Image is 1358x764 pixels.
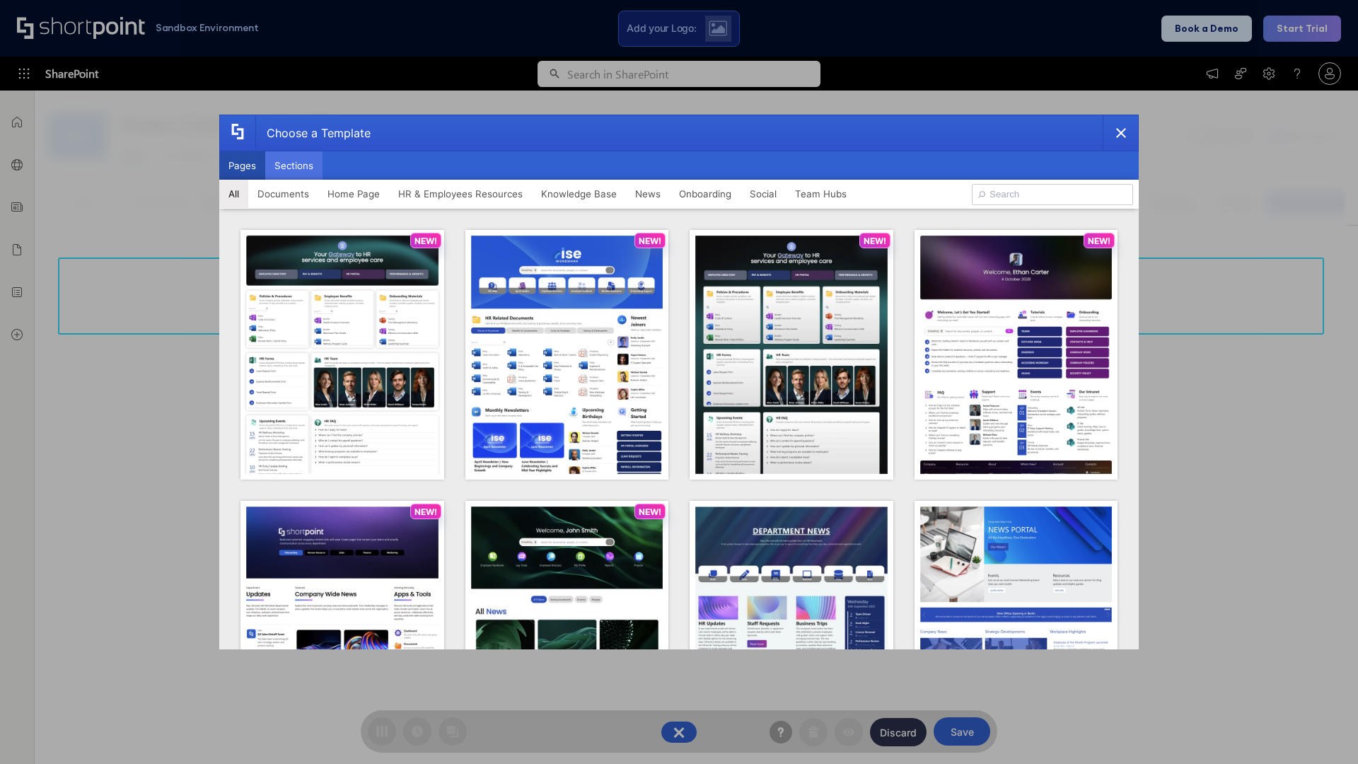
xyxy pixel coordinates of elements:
button: Social [741,180,786,208]
button: Pages [219,151,265,180]
button: Onboarding [670,180,741,208]
p: NEW! [864,236,886,246]
p: NEW! [414,236,437,246]
button: HR & Employees Resources [389,180,532,208]
button: Home Page [318,180,389,208]
p: NEW! [639,507,661,517]
p: NEW! [414,507,437,517]
button: Knowledge Base [532,180,626,208]
button: Documents [248,180,318,208]
button: Sections [265,151,323,180]
p: NEW! [1088,236,1110,246]
input: Search [972,184,1133,205]
button: All [219,180,248,208]
div: template selector [219,115,1139,649]
button: Team Hubs [786,180,856,208]
div: Choose a Template [255,115,371,151]
p: NEW! [639,236,661,246]
iframe: Chat Widget [1287,696,1358,764]
button: News [626,180,670,208]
